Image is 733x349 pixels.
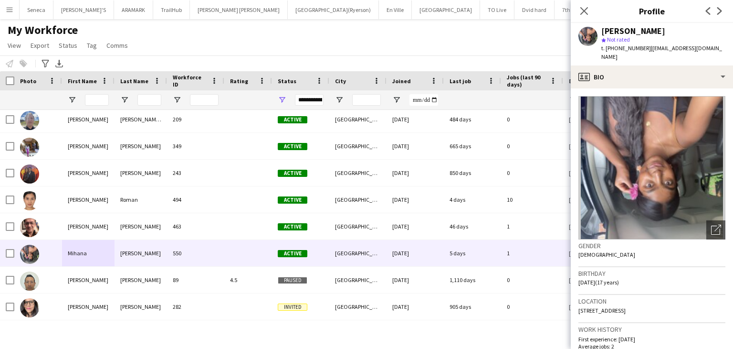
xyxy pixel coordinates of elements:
[501,294,563,320] div: 0
[480,0,514,19] button: TO Live
[335,96,344,104] button: Open Filter Menu
[387,213,444,240] div: [DATE]
[114,0,153,19] button: ARAMARK
[387,267,444,293] div: [DATE]
[62,106,115,132] div: [PERSON_NAME]
[20,191,39,210] img: Michelle Roman
[501,267,563,293] div: 0
[153,0,190,19] button: TrailHub
[120,96,129,104] button: Open Filter Menu
[190,0,288,19] button: [PERSON_NAME] [PERSON_NAME]
[379,0,412,19] button: En Ville
[571,65,733,88] div: Bio
[53,0,114,19] button: [PERSON_NAME]'S
[62,186,115,213] div: [PERSON_NAME]
[329,213,387,240] div: [GEOGRAPHIC_DATA]
[501,320,563,347] div: 0
[352,94,381,106] input: City Filter Input
[20,77,36,85] span: Photo
[601,27,665,35] div: [PERSON_NAME]
[167,133,224,159] div: 349
[115,160,167,186] div: [PERSON_NAME]
[20,0,53,19] button: Seneca
[288,0,379,19] button: [GEOGRAPHIC_DATA](Ryerson)
[387,133,444,159] div: [DATE]
[392,77,411,85] span: Joined
[387,106,444,132] div: [DATE]
[278,196,307,204] span: Active
[62,240,115,266] div: Mihana
[55,39,81,52] a: Status
[578,336,725,343] p: First experience: [DATE]
[167,267,224,293] div: 89
[578,96,725,240] img: Crew avatar or photo
[278,96,286,104] button: Open Filter Menu
[444,133,501,159] div: 665 days
[409,94,438,106] input: Joined Filter Input
[444,186,501,213] div: 4 days
[387,320,444,347] div: [DATE]
[329,106,387,132] div: [GEOGRAPHIC_DATA]
[115,213,167,240] div: [PERSON_NAME]
[444,267,501,293] div: 1,110 days
[115,106,167,132] div: [PERSON_NAME] [PERSON_NAME]
[569,96,577,104] button: Open Filter Menu
[569,77,584,85] span: Email
[167,294,224,320] div: 282
[501,106,563,132] div: 0
[501,240,563,266] div: 1
[115,267,167,293] div: [PERSON_NAME]
[578,269,725,278] h3: Birthday
[387,160,444,186] div: [DATE]
[278,77,296,85] span: Status
[601,44,722,60] span: | [EMAIL_ADDRESS][DOMAIN_NAME]
[62,213,115,240] div: [PERSON_NAME]
[20,138,39,157] img: Mattie Kyei
[27,39,53,52] a: Export
[706,220,725,240] div: Open photos pop-in
[501,133,563,159] div: 0
[4,39,25,52] a: View
[62,160,115,186] div: [PERSON_NAME]
[59,41,77,50] span: Status
[20,218,39,237] img: Miguel Moreno
[20,245,39,264] img: Mihana Sivakumar
[501,186,563,213] div: 10
[115,320,167,347] div: [PERSON_NAME]
[115,186,167,213] div: Roman
[578,307,626,314] span: [STREET_ADDRESS]
[335,77,346,85] span: City
[167,186,224,213] div: 494
[501,213,563,240] div: 1
[329,240,387,266] div: [GEOGRAPHIC_DATA]
[278,170,307,177] span: Active
[607,36,630,43] span: Not rated
[501,160,563,186] div: 0
[278,116,307,123] span: Active
[278,277,307,284] span: Paused
[115,294,167,320] div: [PERSON_NAME]
[444,294,501,320] div: 905 days
[387,294,444,320] div: [DATE]
[8,41,21,50] span: View
[412,0,480,19] button: [GEOGRAPHIC_DATA]
[85,94,109,106] input: First Name Filter Input
[8,23,78,37] span: My Workforce
[444,213,501,240] div: 46 days
[444,240,501,266] div: 5 days
[555,0,620,19] button: 7th Heaven Catering
[224,267,272,293] div: 4.5
[329,160,387,186] div: [GEOGRAPHIC_DATA]
[578,325,725,334] h3: Work history
[68,96,76,104] button: Open Filter Menu
[514,0,555,19] button: Dvid hard
[103,39,132,52] a: Comms
[120,77,148,85] span: Last Name
[278,304,307,311] span: Invited
[83,39,101,52] a: Tag
[278,250,307,257] span: Active
[444,320,501,347] div: 181 days
[444,106,501,132] div: 484 days
[167,106,224,132] div: 209
[167,213,224,240] div: 463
